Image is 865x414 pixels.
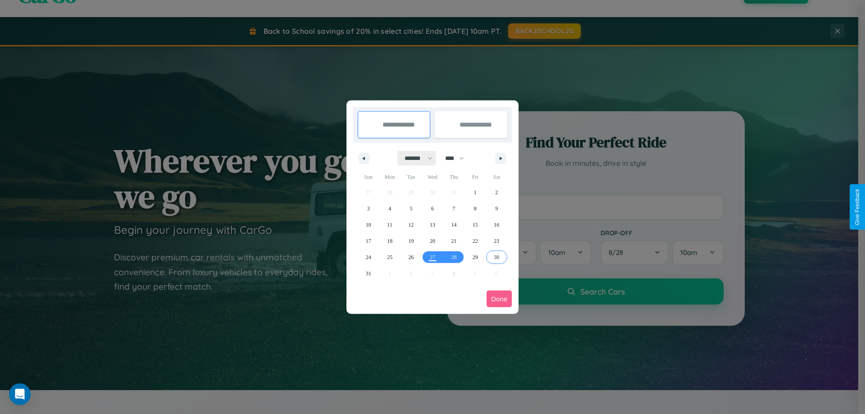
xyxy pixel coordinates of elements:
[422,170,443,184] span: Wed
[443,200,464,217] button: 7
[401,200,422,217] button: 5
[430,233,435,249] span: 20
[451,233,456,249] span: 21
[358,233,379,249] button: 17
[379,249,400,265] button: 25
[388,200,391,217] span: 4
[464,200,486,217] button: 8
[474,200,477,217] span: 8
[443,249,464,265] button: 28
[452,200,455,217] span: 7
[366,249,371,265] span: 24
[422,233,443,249] button: 20
[422,200,443,217] button: 6
[358,200,379,217] button: 3
[358,249,379,265] button: 24
[409,217,414,233] span: 12
[486,200,507,217] button: 9
[494,217,499,233] span: 16
[473,217,478,233] span: 15
[401,233,422,249] button: 19
[464,249,486,265] button: 29
[379,200,400,217] button: 4
[401,217,422,233] button: 12
[486,184,507,200] button: 2
[387,233,392,249] span: 18
[451,249,456,265] span: 28
[430,249,435,265] span: 27
[464,217,486,233] button: 15
[366,265,371,282] span: 31
[358,265,379,282] button: 31
[367,200,370,217] span: 3
[486,170,507,184] span: Sat
[366,217,371,233] span: 10
[366,233,371,249] span: 17
[401,170,422,184] span: Tue
[494,249,499,265] span: 30
[464,170,486,184] span: Fri
[422,249,443,265] button: 27
[443,233,464,249] button: 21
[358,170,379,184] span: Sun
[486,233,507,249] button: 23
[451,217,456,233] span: 14
[464,184,486,200] button: 1
[422,217,443,233] button: 13
[443,170,464,184] span: Thu
[358,217,379,233] button: 10
[379,233,400,249] button: 18
[486,249,507,265] button: 30
[387,249,392,265] span: 25
[487,291,512,307] button: Done
[495,200,498,217] span: 9
[854,189,860,225] div: Give Feedback
[9,383,31,405] div: Open Intercom Messenger
[379,217,400,233] button: 11
[410,200,413,217] span: 5
[494,233,499,249] span: 23
[486,217,507,233] button: 16
[443,217,464,233] button: 14
[464,233,486,249] button: 22
[409,249,414,265] span: 26
[387,217,392,233] span: 11
[430,217,435,233] span: 13
[401,249,422,265] button: 26
[473,233,478,249] span: 22
[495,184,498,200] span: 2
[431,200,434,217] span: 6
[379,170,400,184] span: Mon
[474,184,477,200] span: 1
[409,233,414,249] span: 19
[473,249,478,265] span: 29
